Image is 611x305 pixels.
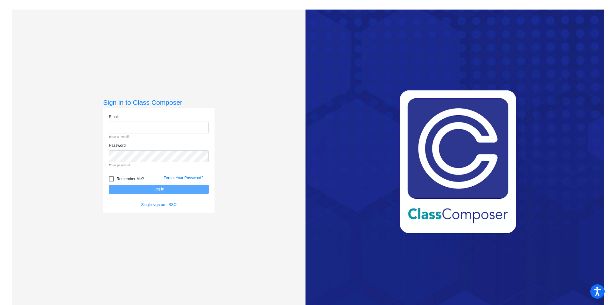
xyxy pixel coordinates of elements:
a: Single sign on - SSO [141,202,177,207]
h3: Sign in to Class Composer [103,98,214,106]
small: Enter password. [109,163,209,167]
span: Remember Me? [116,175,144,183]
a: Forgot Your Password? [164,176,203,180]
label: Email [109,114,118,120]
small: Enter an email. [109,134,209,139]
button: Log In [109,185,209,194]
label: Password [109,143,126,148]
